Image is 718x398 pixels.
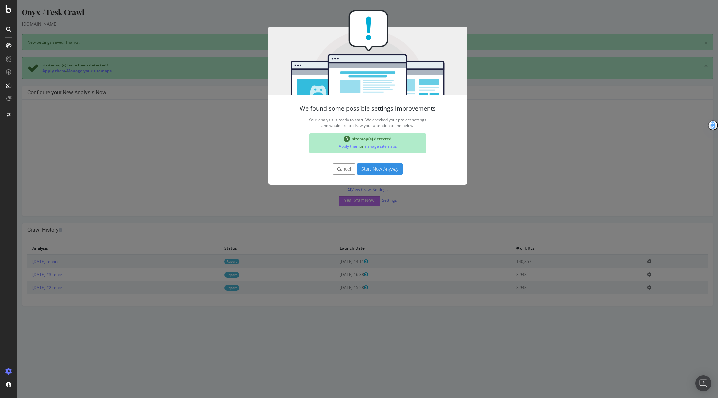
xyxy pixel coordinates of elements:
button: Cancel [315,163,338,175]
span: 3 [326,136,333,142]
a: Apply them [321,143,342,149]
a: manage sitemaps [346,143,380,149]
h4: We found some possible settings improvements [264,105,437,112]
span: sitemap(s) detected [335,136,374,142]
p: or [295,142,406,151]
div: Open Intercom Messenger [695,375,711,391]
p: Your analysis is ready to start. We checked your project settings and would like to draw your att... [264,115,437,130]
button: Start Now Anyway [340,163,385,175]
img: You're all set! [251,10,450,95]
